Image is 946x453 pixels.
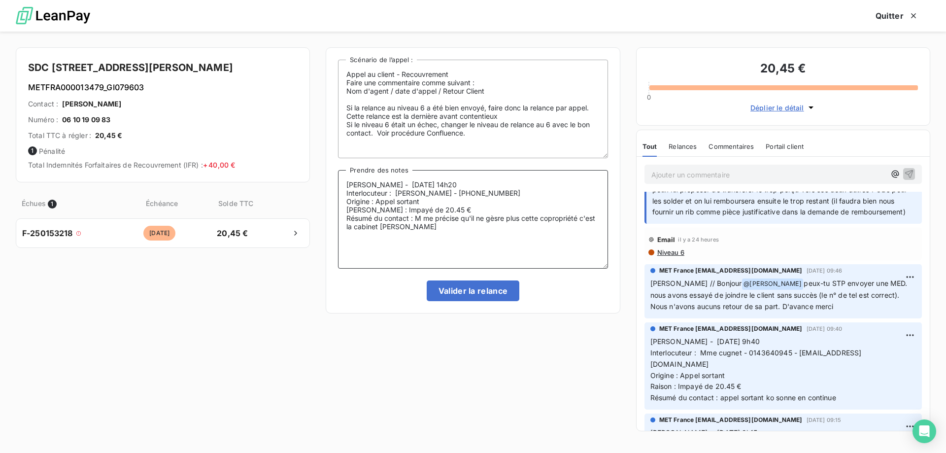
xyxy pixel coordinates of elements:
span: Échues [22,198,46,209]
span: 20,45 € [206,227,258,239]
button: Déplier le détail [747,102,819,113]
span: Portail client [766,142,804,150]
span: Déplier le détail [750,103,804,113]
h6: METFRA000013479_GI079603 [28,81,298,93]
span: [DATE] 09:40 [807,326,843,332]
span: 20,45 € [95,131,122,140]
span: il y a 24 heures [678,237,718,243]
textarea: Appel au client - Recouvrement Faire une commentaire comme suivant : Nom d'agent / date d'appel /... [338,60,608,158]
span: F-250153218 [22,227,73,239]
span: + 40,00 € [203,161,235,169]
span: Niveau 6 [656,248,684,256]
span: Tout [642,142,657,150]
span: MET France [EMAIL_ADDRESS][DOMAIN_NAME] [659,324,803,333]
span: @ [PERSON_NAME] [742,279,803,290]
span: [DATE] 09:46 [807,268,843,274]
span: Total TTC à régler : [28,131,91,140]
span: [DATE] 09:15 [807,417,842,423]
span: Pénalité [28,146,298,156]
span: [PERSON_NAME] - [DATE] 9h40 [650,337,760,346]
button: Quitter [864,5,930,26]
span: [PERSON_NAME] // Bonjour [650,279,742,287]
span: 1 [28,146,37,155]
span: Échéance [116,198,208,209]
span: Raison : Impayé de 20.45 € [650,382,742,390]
span: Contact : [28,99,58,109]
span: 0 [647,93,651,101]
button: Valider la relance [427,280,520,301]
span: Origine : Appel sortant [650,371,725,380]
span: [PERSON_NAME] - [DATE] 9h15 [650,428,757,437]
span: MET France [EMAIL_ADDRESS][DOMAIN_NAME] [659,266,803,275]
h3: 20,45 € [648,60,918,79]
span: Solde TTC [210,198,262,209]
span: Numéro : [28,115,58,125]
span: peux-tu STP envoyer une MED. nous avons essayé de joindre le client sans succès (le n° de tel est... [650,279,910,311]
span: Email [657,236,676,244]
span: Total Indemnités Forfaitaires de Recouvrement (IFR) : [28,161,235,169]
span: MET France [EMAIL_ADDRESS][DOMAIN_NAME] [659,416,803,424]
span: 06 10 19 09 83 [62,115,110,125]
textarea: [PERSON_NAME] - [DATE] 14h20 Interlocuteur : [PERSON_NAME] - [PHONE_NUMBER] Origine : Appel sorta... [338,170,608,269]
span: Résumé du contact : appel sortant ko sonne en continue [650,393,836,402]
span: [PERSON_NAME] [62,99,121,109]
div: Open Intercom Messenger [912,419,936,443]
span: [DATE] [143,226,175,241]
img: logo LeanPay [16,2,90,30]
h4: SDC [STREET_ADDRESS][PERSON_NAME] [28,60,298,75]
span: 1 [48,200,57,209]
span: Interlocuteur : Mme cugnet - 0143640945 - [EMAIL_ADDRESS][DOMAIN_NAME] [650,348,862,368]
span: Commentaires [709,142,754,150]
span: Relances [669,142,697,150]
